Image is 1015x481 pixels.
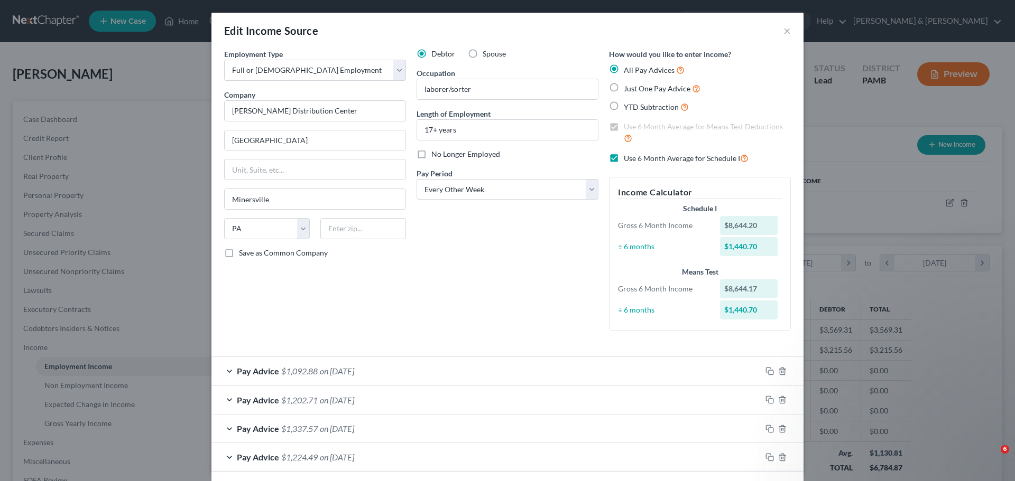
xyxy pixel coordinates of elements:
input: Enter city... [225,189,405,209]
span: Employment Type [224,50,283,59]
span: Pay Advice [237,452,279,462]
div: $1,440.70 [720,300,778,319]
div: Edit Income Source [224,23,318,38]
span: $1,092.88 [281,366,318,376]
input: ex: 2 years [417,120,598,140]
label: Occupation [417,68,455,79]
iframe: Intercom live chat [979,445,1004,470]
span: Debtor [431,49,455,58]
input: Unit, Suite, etc... [225,159,405,180]
button: × [783,24,791,37]
span: $1,202.71 [281,395,318,405]
span: on [DATE] [320,366,354,376]
span: Use 6 Month Average for Means Test Deductions [624,122,783,131]
input: Enter zip... [320,218,406,239]
div: Gross 6 Month Income [613,284,715,294]
span: No Longer Employed [431,149,500,158]
span: Use 6 Month Average for Schedule I [624,154,740,163]
input: Enter address... [225,130,405,150]
span: Just One Pay Advice [624,84,690,93]
span: Save as Common Company [239,248,328,257]
span: on [DATE] [320,395,354,405]
span: $1,337.57 [281,423,318,433]
span: All Pay Advices [624,65,675,74]
span: YTD Subtraction [624,102,679,111]
span: Pay Advice [237,395,279,405]
h5: Income Calculator [618,186,782,199]
div: Schedule I [618,203,782,214]
span: Spouse [483,49,506,58]
label: Length of Employment [417,108,491,119]
span: on [DATE] [320,452,354,462]
div: $8,644.20 [720,216,778,235]
span: $1,224.49 [281,452,318,462]
div: ÷ 6 months [613,241,715,252]
span: Pay Advice [237,366,279,376]
span: Pay Advice [237,423,279,433]
div: $8,644.17 [720,279,778,298]
span: Company [224,90,255,99]
input: -- [417,79,598,99]
div: Gross 6 Month Income [613,220,715,231]
div: ÷ 6 months [613,305,715,315]
label: How would you like to enter income? [609,49,731,60]
div: Means Test [618,267,782,277]
span: 6 [1001,445,1009,454]
div: $1,440.70 [720,237,778,256]
span: on [DATE] [320,423,354,433]
span: Pay Period [417,169,453,178]
input: Search company by name... [224,100,406,121]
